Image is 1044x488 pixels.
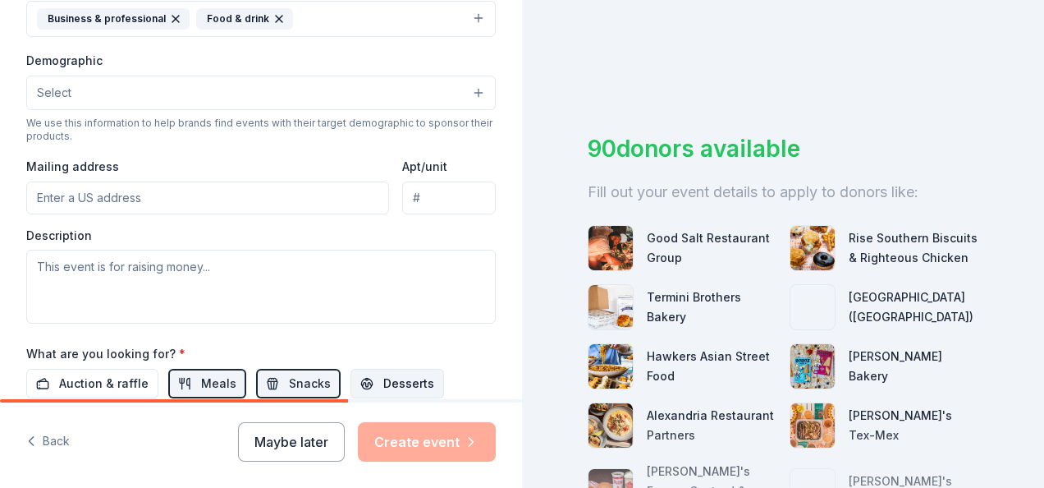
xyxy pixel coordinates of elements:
[196,8,293,30] div: Food & drink
[26,228,92,244] label: Description
[849,228,978,268] div: Rise Southern Biscuits & Righteous Chicken
[26,182,389,214] input: Enter a US address
[849,406,978,445] div: [PERSON_NAME]'s Tex-Mex
[647,347,776,386] div: Hawkers Asian Street Food
[26,53,103,69] label: Demographic
[37,8,190,30] div: Business & professional
[289,374,331,394] span: Snacks
[790,285,835,329] img: photo for Four Seasons Resort (Orlando)
[168,369,246,398] button: Meals
[588,403,633,448] img: photo for Alexandria Restaurant Partners
[849,288,978,327] div: [GEOGRAPHIC_DATA] ([GEOGRAPHIC_DATA])
[26,425,70,459] button: Back
[588,131,978,166] div: 90 donors available
[59,374,149,394] span: Auction & raffle
[26,1,496,37] button: Business & professionalFood & drink
[790,344,835,389] img: photo for Bobo's Bakery
[588,226,633,270] img: photo for Good Salt Restaurant Group
[588,179,978,205] div: Fill out your event details to apply to donors like:
[647,228,776,268] div: Good Salt Restaurant Group
[402,159,447,175] label: Apt/unit
[37,83,71,103] span: Select
[26,159,119,175] label: Mailing address
[238,422,345,462] button: Maybe later
[383,374,434,394] span: Desserts
[256,369,341,398] button: Snacks
[350,369,444,398] button: Desserts
[588,285,633,329] img: photo for Termini Brothers Bakery
[26,76,496,110] button: Select
[647,288,776,327] div: Termini Brothers Bakery
[26,369,158,398] button: Auction & raffle
[790,403,835,448] img: photo for Chuy's Tex-Mex
[26,117,496,143] div: We use this information to help brands find events with their target demographic to sponsor their...
[26,346,185,362] label: What are you looking for?
[849,347,978,386] div: [PERSON_NAME] Bakery
[647,406,776,445] div: Alexandria Restaurant Partners
[201,374,236,394] span: Meals
[790,226,835,270] img: photo for Rise Southern Biscuits & Righteous Chicken
[402,182,496,214] input: #
[588,344,633,389] img: photo for Hawkers Asian Street Food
